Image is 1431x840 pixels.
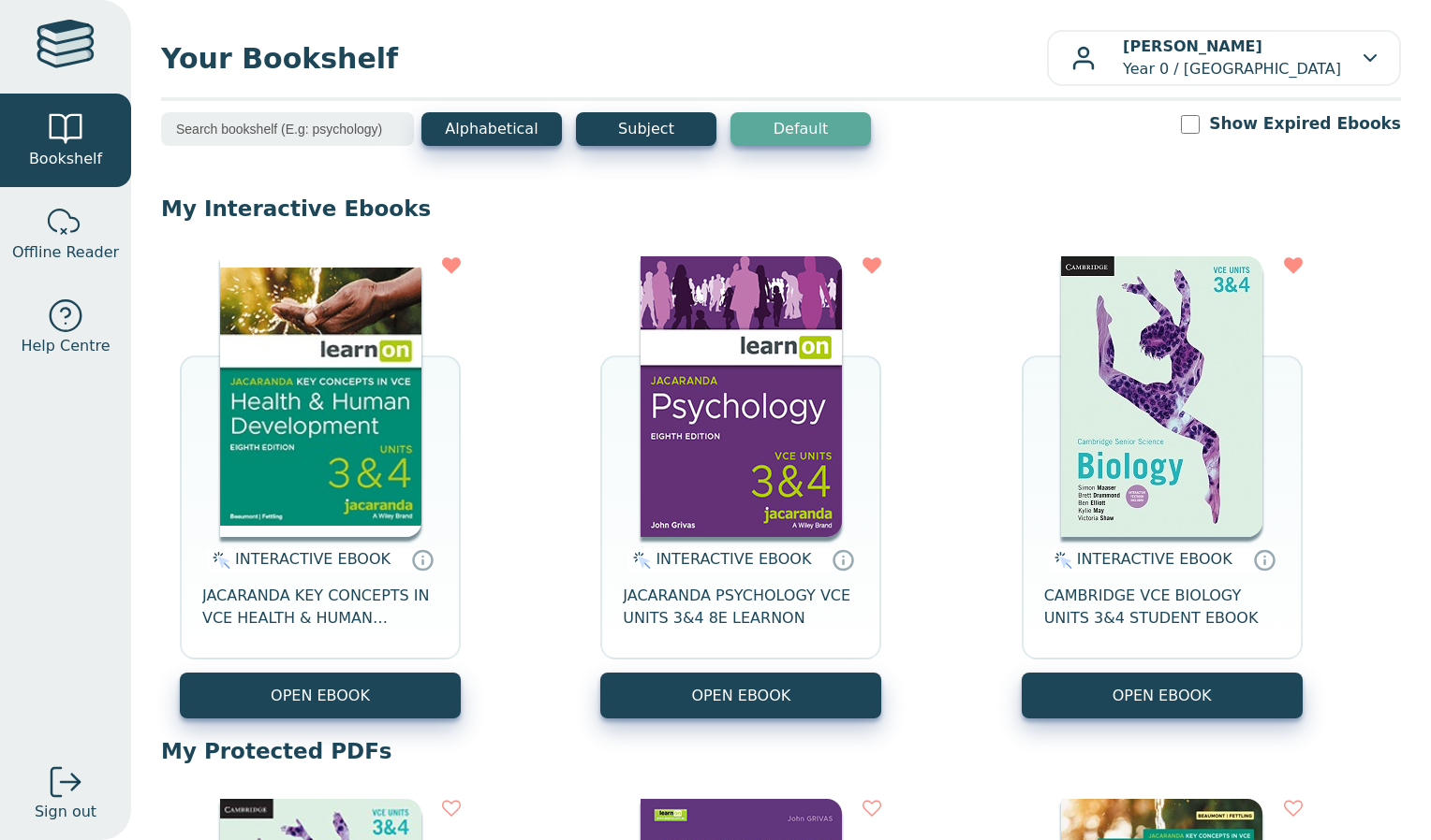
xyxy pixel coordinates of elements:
[21,335,110,357] span: Help Centre
[730,112,871,146] button: Default
[1047,30,1401,86] button: [PERSON_NAME]Year 0 / [GEOGRAPHIC_DATA]
[161,112,414,146] input: Search bookshelf (E.g: psychology)
[627,549,651,572] img: interactive.svg
[35,801,96,823] span: Sign out
[1049,549,1072,572] img: interactive.svg
[220,256,421,537] img: e003a821-2442-436b-92bb-da2395357dfc.jpg
[656,550,811,568] span: INTERACTIVE EBOOK
[1044,585,1280,630] span: CAMBRIDGE VCE BIOLOGY UNITS 3&4 STUDENT EBOOK
[641,256,842,537] img: 4bb61bf8-509a-4e9e-bd77-88deacee2c2e.jpg
[1123,36,1341,80] p: Year 0 / [GEOGRAPHIC_DATA]
[1077,550,1232,568] span: INTERACTIVE EBOOK
[411,548,434,571] a: Interactive eBooks are accessed online via the publisher’s portal. They contain interactive resou...
[1209,112,1401,136] label: Show Expired Ebooks
[29,148,102,170] span: Bookshelf
[161,195,1401,223] p: My Interactive Ebooks
[12,241,119,264] span: Offline Reader
[180,673,461,718] button: OPEN EBOOK
[235,550,391,568] span: INTERACTIVE EBOOK
[576,112,716,146] button: Subject
[600,673,881,718] button: OPEN EBOOK
[1253,548,1276,571] a: Interactive eBooks are accessed online via the publisher’s portal. They contain interactive resou...
[202,585,438,630] span: JACARANDA KEY CONCEPTS IN VCE HEALTH & HUMAN DEVELOPMENT UNITS 3&4 LEARNON EBOOK 8E
[1123,37,1262,55] b: [PERSON_NAME]
[421,112,562,146] button: Alphabetical
[1022,673,1303,718] button: OPEN EBOOK
[207,549,230,572] img: interactive.svg
[161,37,1047,80] span: Your Bookshelf
[161,737,1401,765] p: My Protected PDFs
[623,585,859,630] span: JACARANDA PSYCHOLOGY VCE UNITS 3&4 8E LEARNON
[1061,256,1262,537] img: 6e390be0-4093-ea11-a992-0272d098c78b.jpg
[832,548,854,571] a: Interactive eBooks are accessed online via the publisher’s portal. They contain interactive resou...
